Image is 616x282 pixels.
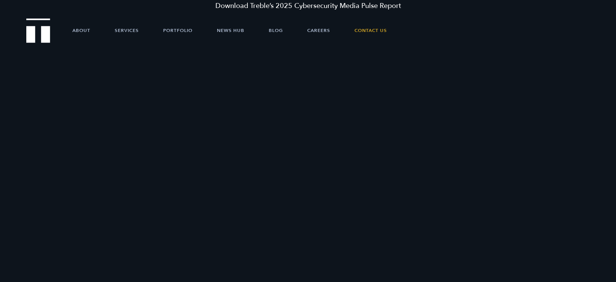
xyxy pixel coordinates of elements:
[217,19,244,42] a: News Hub
[72,19,90,42] a: About
[307,19,330,42] a: Careers
[163,19,192,42] a: Portfolio
[115,19,139,42] a: Services
[269,19,283,42] a: Blog
[26,18,50,43] img: Treble logo
[355,19,387,42] a: Contact Us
